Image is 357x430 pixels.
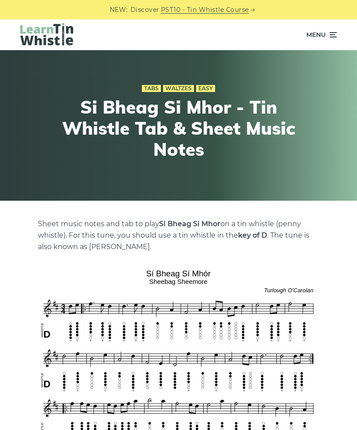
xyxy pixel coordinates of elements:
strong: key of D [238,231,267,239]
img: LearnTinWhistle.com [20,23,73,45]
h1: Si­ Bheag Si­ Mhor - Tin Whistle Tab & Sheet Music Notes [59,96,297,160]
p: Sheet music notes and tab to play on a tin whistle (penny whistle). For this tune, you should use... [38,218,319,253]
strong: Si Bheag Si­ Mhor [159,220,220,228]
a: Waltzes [163,85,194,92]
a: Tabs [142,85,161,92]
a: Easy [196,85,215,92]
span: Menu [306,24,326,46]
